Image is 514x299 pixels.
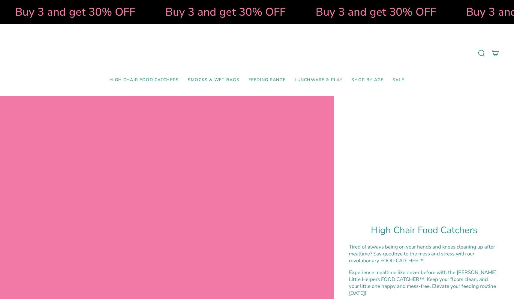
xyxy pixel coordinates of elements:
[347,73,388,87] a: Shop by Age
[308,5,428,20] strong: Buy 3 and get 30% OFF
[392,78,404,83] span: SALE
[7,5,127,20] strong: Buy 3 and get 30% OFF
[351,78,383,83] span: Shop by Age
[105,73,183,87] a: High Chair Food Catchers
[205,33,309,73] a: Mumma’s Little Helpers
[349,269,499,297] div: Experience mealtime like never before with the [PERSON_NAME] Little Helpers FOOD CATCHER™. Keep y...
[290,73,347,87] a: Lunchware & Play
[110,78,179,83] span: High Chair Food Catchers
[157,5,278,20] strong: Buy 3 and get 30% OFF
[349,243,499,264] p: Tired of always being on your hands and knees cleaning up after mealtime? Say goodbye to the mess...
[349,225,499,236] h1: High Chair Food Catchers
[388,73,409,87] a: SALE
[188,78,239,83] span: Smocks & Wet Bags
[295,78,342,83] span: Lunchware & Play
[183,73,244,87] a: Smocks & Wet Bags
[244,73,290,87] a: Feeding Range
[248,78,286,83] span: Feeding Range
